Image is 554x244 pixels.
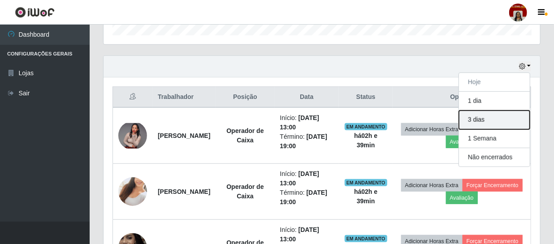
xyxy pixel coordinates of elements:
img: 1749153095661.jpeg [118,166,147,217]
strong: [PERSON_NAME] [158,132,210,139]
button: Avaliação [446,192,478,204]
button: Forçar Encerramento [463,179,523,192]
strong: Operador de Caixa [226,127,264,144]
li: Término: [280,132,334,151]
th: Status [339,87,393,108]
strong: há 02 h e 39 min [354,132,377,149]
li: Início: [280,225,334,244]
time: [DATE] 13:00 [280,170,320,187]
button: Adicionar Horas Extra [401,179,463,192]
img: 1757512540687.jpeg [118,123,147,149]
strong: Operador de Caixa [226,183,264,200]
th: Trabalhador [152,87,216,108]
button: 1 dia [459,92,530,111]
li: Início: [280,113,334,132]
th: Data [275,87,339,108]
span: EM ANDAMENTO [345,179,387,186]
strong: há 02 h e 39 min [354,188,377,205]
button: Não encerrados [459,148,530,167]
span: EM ANDAMENTO [345,235,387,242]
button: Avaliação [446,136,478,148]
span: EM ANDAMENTO [345,123,387,130]
button: Adicionar Horas Extra [401,123,463,136]
time: [DATE] 13:00 [280,114,320,131]
button: 1 Semana [459,129,530,148]
th: Posição [216,87,274,108]
th: Opções [393,87,531,108]
button: 3 dias [459,111,530,129]
strong: [PERSON_NAME] [158,188,210,195]
li: Início: [280,169,334,188]
time: [DATE] 13:00 [280,226,320,243]
li: Término: [280,188,334,207]
button: Hoje [459,73,530,92]
img: CoreUI Logo [15,7,55,18]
